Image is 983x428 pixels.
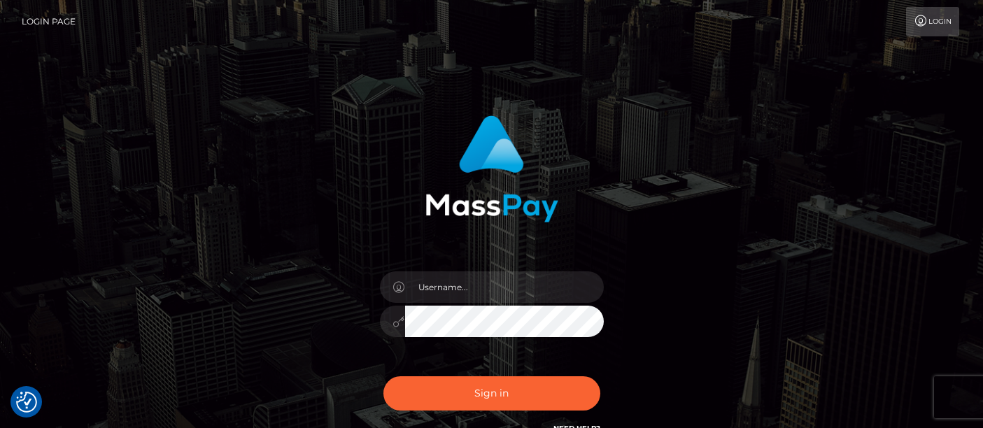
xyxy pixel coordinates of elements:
img: Revisit consent button [16,392,37,413]
img: MassPay Login [425,115,558,222]
button: Consent Preferences [16,392,37,413]
button: Sign in [383,376,600,411]
input: Username... [405,271,604,303]
a: Login Page [22,7,76,36]
a: Login [906,7,959,36]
